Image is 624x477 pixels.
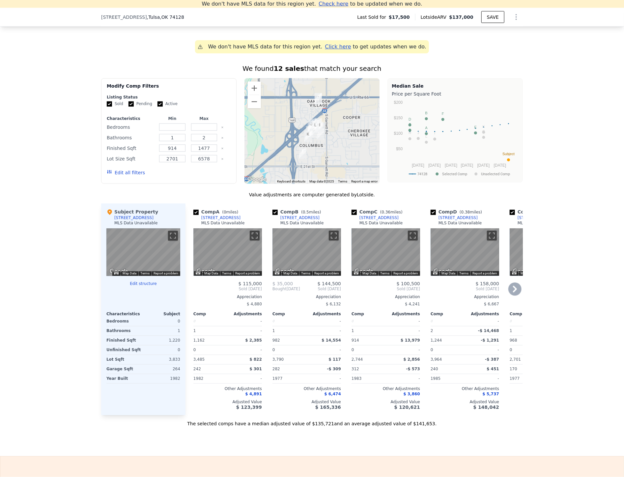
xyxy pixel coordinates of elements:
[510,209,563,215] div: Comp E
[478,329,499,333] span: -$ 14,468
[352,209,405,215] div: Comp C
[387,326,420,336] div: -
[145,355,180,364] div: 3,833
[392,98,518,181] svg: A chart.
[352,295,420,300] div: Appreciation
[312,122,319,133] div: 10843 E 15th St
[107,123,155,132] div: Bedrooms
[494,163,506,168] text: [DATE]
[272,317,305,326] div: 0
[461,163,473,168] text: [DATE]
[441,271,455,276] button: Map Data
[432,267,454,276] a: Open this area in Google Maps (opens a new window)
[401,338,420,343] span: $ 13,979
[472,272,497,275] a: Report a problem
[459,272,468,275] a: Terms
[353,267,375,276] a: Open this area in Google Maps (opens a new window)
[145,317,180,326] div: 0
[510,215,557,221] a: [STREET_ADDRESS]
[449,14,473,20] span: $137,000
[245,338,262,343] span: $ 2,385
[193,317,226,326] div: 0
[145,374,180,383] div: 1982
[503,152,515,156] text: Subject
[352,312,386,317] div: Comp
[432,267,454,276] img: Google
[409,117,411,121] text: D
[431,209,485,215] div: Comp D
[352,229,420,276] div: Street View
[106,229,180,276] div: Street View
[483,125,485,128] text: K
[317,128,324,140] div: 11026 E 16th St
[511,267,533,276] img: Google
[193,295,262,300] div: Appreciation
[357,14,389,20] span: Last Sold for
[193,338,205,343] span: 1,162
[221,158,224,160] button: Clear
[465,312,499,317] div: Adjustments
[326,302,341,307] span: $ 6,132
[431,295,499,300] div: Appreciation
[404,392,420,397] span: $ 3,860
[316,122,324,133] div: 11023 E 15th St
[299,148,306,159] div: 10703 E 19th Pl
[309,180,334,183] span: Map data ©2025
[229,317,262,326] div: -
[442,112,444,116] text: F
[380,272,389,275] a: Terms
[510,11,523,24] button: Show Options
[107,83,231,95] div: Modify Comp Filters
[272,229,341,276] div: Street View
[193,374,226,383] div: 1982
[322,338,341,343] span: $ 14,554
[250,231,260,241] button: Toggle fullscreen view
[431,400,499,405] div: Adjusted Value
[108,267,130,276] a: Open this area in Google Maps (opens a new window)
[128,101,134,107] input: Pending
[406,367,420,372] span: -$ 573
[431,317,464,326] div: 0
[485,357,499,362] span: -$ 387
[272,357,284,362] span: 3,790
[222,272,231,275] a: Terms
[101,64,523,73] div: We found that match your search
[510,229,578,276] div: Map
[193,367,201,372] span: 242
[481,172,510,176] text: Unselected Comp
[168,231,178,241] button: Toggle fullscreen view
[236,405,262,410] span: $ 123,399
[510,386,578,392] div: Other Adjustments
[393,272,418,275] a: Report a problem
[429,163,441,168] text: [DATE]
[106,281,180,287] button: Edit structure
[476,281,499,287] span: $ 158,000
[394,405,420,410] span: $ 120,621
[487,367,499,372] span: $ 451
[352,367,359,372] span: 312
[431,357,442,362] span: 3,964
[521,271,534,276] button: Map Data
[154,272,178,275] a: Report a problem
[145,365,180,374] div: 264
[272,367,280,372] span: 282
[431,229,499,276] div: Street View
[272,312,307,317] div: Comp
[484,302,499,307] span: $ 6,667
[106,355,142,364] div: Lot Sqft
[352,386,420,392] div: Other Adjustments
[394,131,403,136] text: $100
[303,210,309,215] span: 0.5
[439,221,482,226] div: MLS Data Unavailable
[431,326,464,336] div: 2
[431,215,478,221] a: [STREET_ADDRESS]
[352,229,420,276] div: Map
[221,147,224,150] button: Clear
[518,221,561,226] div: MLS Data Unavailable
[319,1,348,7] span: Check here
[387,317,420,326] div: -
[387,374,420,383] div: -
[193,348,196,352] span: 0
[351,180,378,183] a: Report a map error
